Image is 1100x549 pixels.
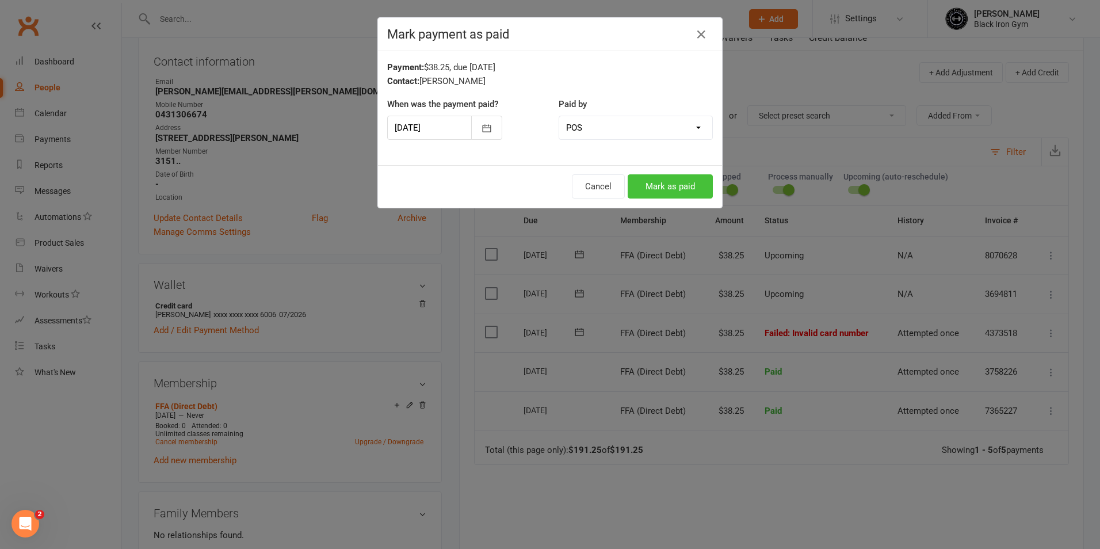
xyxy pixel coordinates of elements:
h4: Mark payment as paid [387,27,713,41]
strong: Payment: [387,62,424,73]
span: 2 [35,510,44,519]
button: Close [692,25,711,44]
button: Mark as paid [628,174,713,199]
label: Paid by [559,97,587,111]
div: $38.25, due [DATE] [387,60,713,74]
strong: Contact: [387,76,419,86]
iframe: Intercom live chat [12,510,39,537]
div: [PERSON_NAME] [387,74,713,88]
label: When was the payment paid? [387,97,498,111]
button: Cancel [572,174,625,199]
